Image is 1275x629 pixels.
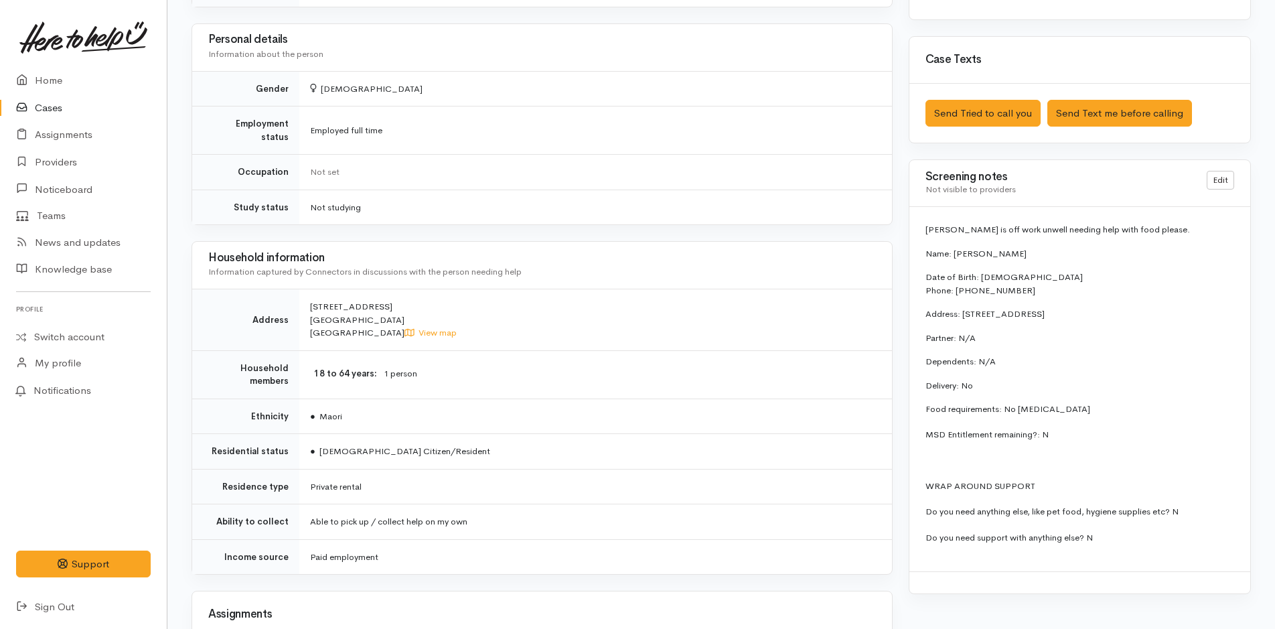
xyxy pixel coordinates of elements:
[925,307,1234,321] p: Address: [STREET_ADDRESS]
[310,83,423,94] span: [DEMOGRAPHIC_DATA]
[192,155,299,190] td: Occupation
[208,33,876,46] h3: Personal details
[208,266,522,277] span: Information captured by Connectors in discussions with the person needing help
[1207,171,1234,190] a: Edit
[192,350,299,399] td: Household members
[310,411,315,422] span: ●
[925,332,1234,345] p: Partner: N/A
[192,289,299,351] td: Address
[925,379,1234,393] p: Delivery: No
[192,539,299,574] td: Income source
[208,48,323,60] span: Information about the person
[310,301,457,338] span: [STREET_ADDRESS] [GEOGRAPHIC_DATA] [GEOGRAPHIC_DATA]
[310,516,467,527] span: Able to pick up / collect help on my own
[310,481,362,492] span: Private rental
[925,223,1234,236] p: [PERSON_NAME] is off work unwell needing help with food please.
[925,247,1234,261] p: Name: [PERSON_NAME]
[192,107,299,155] td: Employment status
[925,429,1049,440] span: MSD Entitlement remaining?: N
[310,202,361,213] span: Not studying
[192,190,299,224] td: Study status
[192,71,299,107] td: Gender
[925,54,1234,66] h3: Case Texts
[192,469,299,504] td: Residence type
[192,434,299,470] td: Residential status
[925,355,1234,368] p: Dependents: N/A
[16,551,151,578] button: Support
[404,327,457,338] a: View map
[925,100,1041,127] button: Send Tried to call you
[310,367,377,380] dt: 18 to 64 years
[208,252,876,265] h3: Household information
[925,403,1234,416] p: Food requirements: No [MEDICAL_DATA]
[310,411,342,422] span: Maori
[310,445,490,457] span: [DEMOGRAPHIC_DATA] Citizen/Resident
[192,504,299,540] td: Ability to collect
[925,271,1234,297] p: Date of Birth: [DEMOGRAPHIC_DATA] Phone: [PHONE_NUMBER]
[925,183,1191,196] div: Not visible to providers
[925,480,1035,492] span: WRAP AROUND SUPPORT
[925,171,1191,184] h3: Screening notes
[208,608,876,621] h3: Assignments
[310,166,340,178] span: Not set
[1047,100,1192,127] button: Send Text me before calling
[192,399,299,434] td: Ethnicity
[384,367,876,381] dd: 1 person
[310,445,315,457] span: ●
[925,506,1179,517] span: Do you need anything else, like pet food, hygiene supplies etc? N
[310,551,378,563] span: Paid employment
[925,532,1093,543] span: Do you need support with anything else? N
[16,300,151,318] h6: Profile
[310,125,382,136] span: Employed full time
